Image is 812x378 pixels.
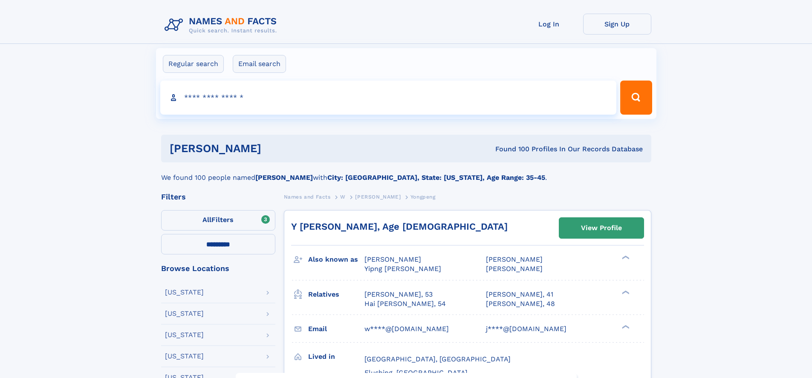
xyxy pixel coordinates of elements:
[364,369,468,377] span: Flushing, [GEOGRAPHIC_DATA]
[161,210,275,231] label: Filters
[355,191,401,202] a: [PERSON_NAME]
[233,55,286,73] label: Email search
[620,255,630,260] div: ❯
[378,144,643,154] div: Found 100 Profiles In Our Records Database
[160,81,617,115] input: search input
[308,349,364,364] h3: Lived in
[163,55,224,73] label: Regular search
[291,221,508,232] a: Y [PERSON_NAME], Age [DEMOGRAPHIC_DATA]
[364,290,433,299] a: [PERSON_NAME], 53
[581,218,622,238] div: View Profile
[486,255,543,263] span: [PERSON_NAME]
[202,216,211,224] span: All
[486,299,555,309] a: [PERSON_NAME], 48
[165,353,204,360] div: [US_STATE]
[165,310,204,317] div: [US_STATE]
[620,81,652,115] button: Search Button
[284,191,331,202] a: Names and Facts
[364,265,441,273] span: Yipng [PERSON_NAME]
[340,191,346,202] a: W
[486,290,553,299] a: [PERSON_NAME], 41
[364,255,421,263] span: [PERSON_NAME]
[486,265,543,273] span: [PERSON_NAME]
[620,324,630,329] div: ❯
[308,252,364,267] h3: Also known as
[161,193,275,201] div: Filters
[308,287,364,302] h3: Relatives
[165,289,204,296] div: [US_STATE]
[583,14,651,35] a: Sign Up
[255,173,313,182] b: [PERSON_NAME]
[620,289,630,295] div: ❯
[559,218,644,238] a: View Profile
[161,14,284,37] img: Logo Names and Facts
[170,143,379,154] h1: [PERSON_NAME]
[165,332,204,338] div: [US_STATE]
[308,322,364,336] h3: Email
[515,14,583,35] a: Log In
[161,162,651,183] div: We found 100 people named with .
[364,299,446,309] a: Hai [PERSON_NAME], 54
[355,194,401,200] span: [PERSON_NAME]
[327,173,545,182] b: City: [GEOGRAPHIC_DATA], State: [US_STATE], Age Range: 35-45
[410,194,436,200] span: Yongpeng
[340,194,346,200] span: W
[161,265,275,272] div: Browse Locations
[364,355,511,363] span: [GEOGRAPHIC_DATA], [GEOGRAPHIC_DATA]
